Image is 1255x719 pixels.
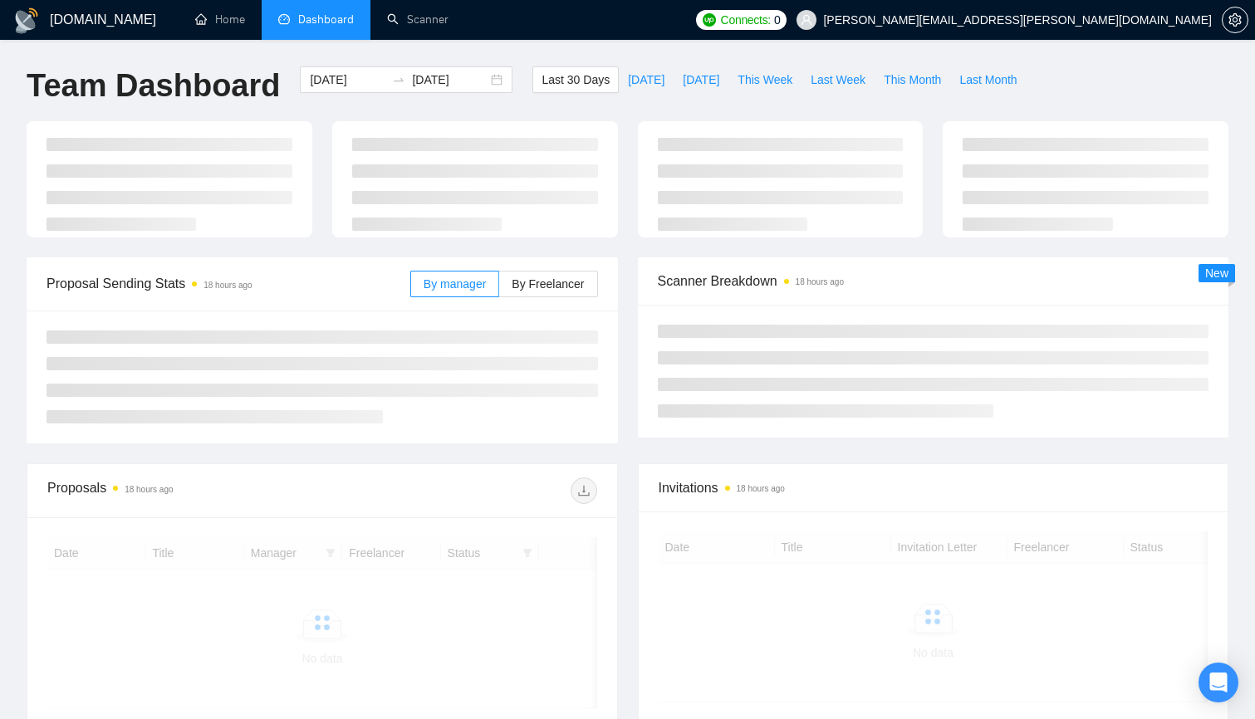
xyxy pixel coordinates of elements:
input: Start date [310,71,385,89]
button: Last Week [802,66,875,93]
button: Last Month [950,66,1026,93]
button: Last 30 Days [532,66,619,93]
span: [DATE] [628,71,664,89]
div: Proposals [47,477,322,504]
span: Scanner Breakdown [658,271,1209,291]
span: [DATE] [683,71,719,89]
span: user [801,14,812,26]
span: dashboard [278,13,290,25]
span: This Month [884,71,941,89]
span: Last Month [959,71,1017,89]
time: 18 hours ago [125,485,173,494]
span: New [1205,267,1228,280]
span: to [392,73,405,86]
a: setting [1222,13,1248,27]
span: Connects: [721,11,771,29]
span: By manager [424,277,486,291]
div: Open Intercom Messenger [1199,663,1238,702]
span: 0 [774,11,781,29]
a: searchScanner [387,12,449,27]
h1: Team Dashboard [27,66,280,105]
time: 18 hours ago [737,484,785,493]
button: setting [1222,7,1248,33]
span: swap-right [392,73,405,86]
span: Dashboard [298,12,354,27]
span: Last 30 Days [542,71,610,89]
input: End date [412,71,488,89]
button: This Month [875,66,950,93]
button: [DATE] [674,66,728,93]
time: 18 hours ago [203,281,252,290]
span: Proposal Sending Stats [47,273,410,294]
a: homeHome [195,12,245,27]
button: [DATE] [619,66,674,93]
span: setting [1223,13,1248,27]
img: upwork-logo.png [703,13,716,27]
span: By Freelancer [512,277,584,291]
span: Last Week [811,71,865,89]
span: This Week [738,71,792,89]
img: logo [13,7,40,34]
button: This Week [728,66,802,93]
span: Invitations [659,477,1208,498]
time: 18 hours ago [796,277,844,286]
